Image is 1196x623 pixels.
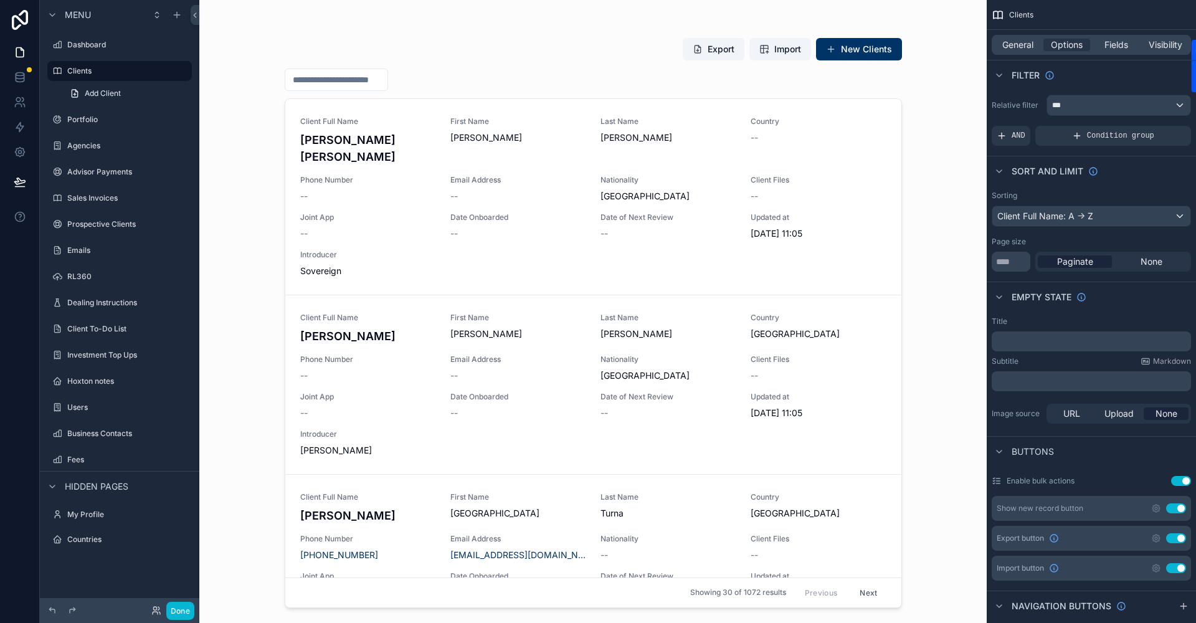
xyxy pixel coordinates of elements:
a: Investment Top Ups [47,345,192,365]
label: Users [67,402,189,412]
span: Markdown [1153,356,1191,366]
div: scrollable content [992,371,1191,391]
a: Markdown [1141,356,1191,366]
label: Business Contacts [67,429,189,439]
label: My Profile [67,510,189,520]
a: Sales Invoices [47,188,192,208]
span: Empty state [1012,291,1071,303]
a: Countries [47,530,192,549]
span: Visibility [1149,39,1182,51]
a: Dashboard [47,35,192,55]
span: Clients [1009,10,1033,20]
span: Navigation buttons [1012,600,1111,612]
span: Paginate [1057,255,1093,268]
a: Add Client [62,83,192,103]
label: Fees [67,455,189,465]
a: Emails [47,240,192,260]
label: Relative filter [992,100,1042,110]
label: Title [992,316,1007,326]
span: Options [1051,39,1083,51]
span: Add Client [85,88,121,98]
label: Page size [992,237,1026,247]
button: Done [166,602,194,620]
label: Client To-Do List [67,324,189,334]
label: Investment Top Ups [67,350,189,360]
span: Hidden pages [65,480,128,493]
span: Sort And Limit [1012,165,1083,178]
label: Hoxton notes [67,376,189,386]
div: Client Full Name: A -> Z [992,206,1190,226]
span: AND [1012,131,1025,141]
span: Upload [1104,407,1134,420]
label: Portfolio [67,115,189,125]
span: Filter [1012,69,1040,82]
a: Users [47,397,192,417]
label: Countries [67,535,189,545]
label: Sales Invoices [67,193,189,203]
label: Image source [992,409,1042,419]
label: Sorting [992,191,1017,201]
a: Dealing Instructions [47,293,192,313]
label: Dashboard [67,40,189,50]
a: Agencies [47,136,192,156]
label: Subtitle [992,356,1018,366]
label: Enable bulk actions [1007,476,1075,486]
div: scrollable content [992,331,1191,351]
span: None [1156,407,1177,420]
span: Fields [1104,39,1128,51]
button: Client Full Name: A -> Z [992,206,1191,227]
span: Condition group [1087,131,1154,141]
a: Portfolio [47,110,192,130]
span: URL [1063,407,1080,420]
a: Business Contacts [47,424,192,444]
span: None [1141,255,1162,268]
a: Clients [47,61,192,81]
span: General [1002,39,1033,51]
label: RL360 [67,272,189,282]
div: Show new record button [997,503,1083,513]
a: Hoxton notes [47,371,192,391]
span: Import button [997,563,1044,573]
span: Menu [65,9,91,21]
a: RL360 [47,267,192,287]
label: Agencies [67,141,189,151]
a: Advisor Payments [47,162,192,182]
span: Showing 30 of 1072 results [690,588,786,598]
label: Clients [67,66,184,76]
a: Prospective Clients [47,214,192,234]
a: My Profile [47,505,192,525]
label: Emails [67,245,189,255]
a: Fees [47,450,192,470]
label: Dealing Instructions [67,298,189,308]
button: Next [851,583,886,602]
label: Prospective Clients [67,219,189,229]
a: Client To-Do List [47,319,192,339]
span: Buttons [1012,445,1054,458]
label: Advisor Payments [67,167,189,177]
span: Export button [997,533,1044,543]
